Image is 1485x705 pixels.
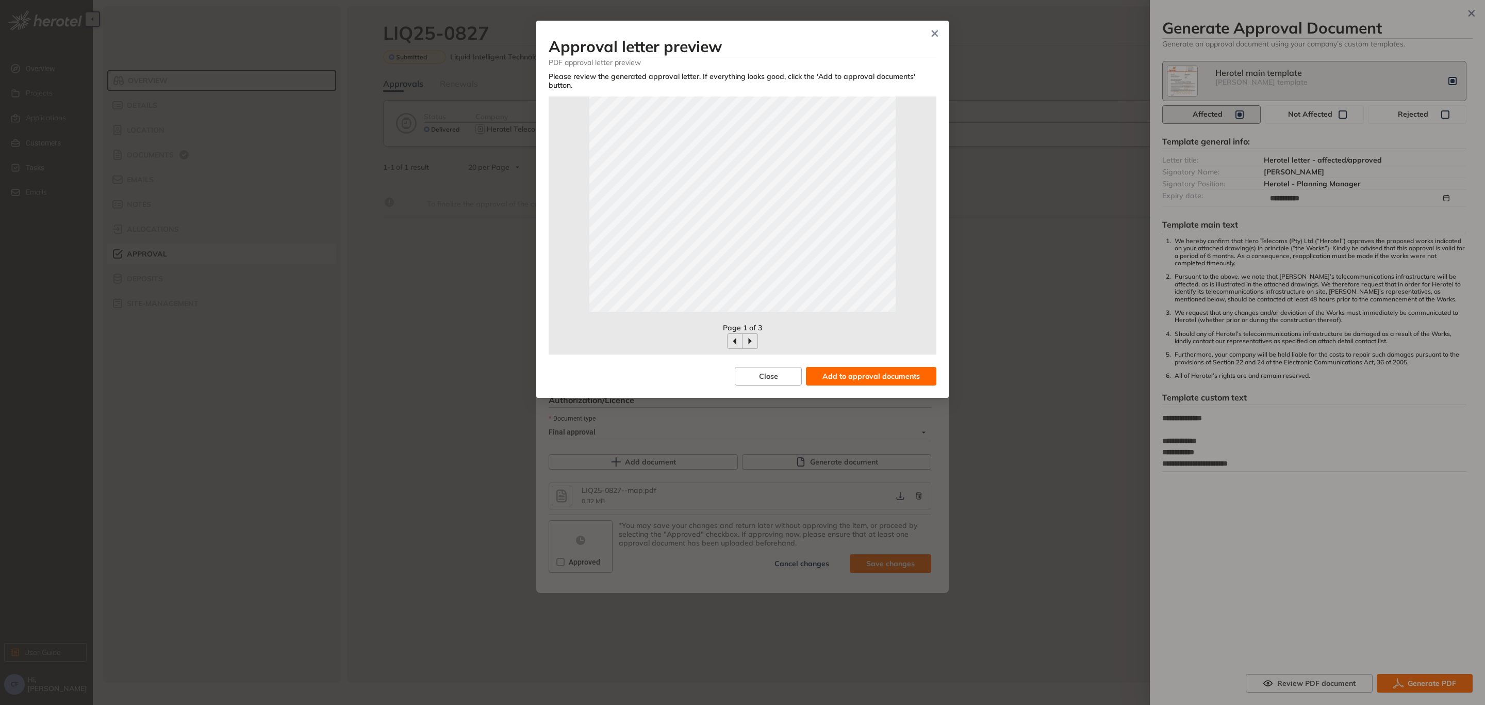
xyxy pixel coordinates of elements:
button: Close [735,367,802,386]
span: PDF approval letter preview [549,57,936,67]
button: Close [921,21,949,49]
span: Add to approval documents [822,371,920,382]
h3: Approval letter preview [549,37,936,56]
span: Page 1 of 3 [723,323,762,332]
div: Please review the generated approval letter. If everything looks good, click the 'Add to approval... [549,72,936,90]
span: Close [759,371,778,382]
button: Add to approval documents [806,367,936,386]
